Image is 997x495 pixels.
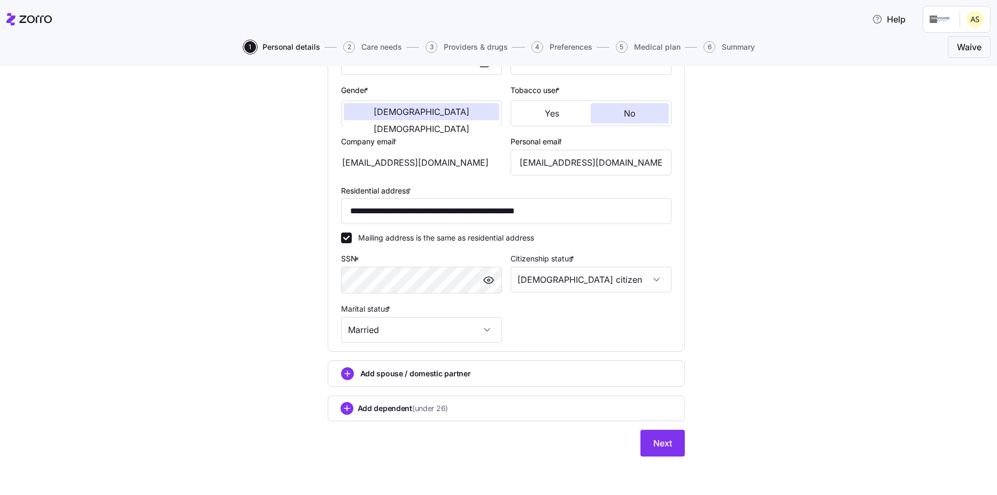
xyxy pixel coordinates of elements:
[930,13,951,26] img: Employer logo
[653,437,672,450] span: Next
[341,317,502,343] input: Select marital status
[624,109,636,118] span: No
[341,253,361,265] label: SSN
[531,41,592,53] button: 4Preferences
[341,402,353,415] svg: add icon
[872,13,906,26] span: Help
[704,41,715,53] span: 6
[343,41,402,53] button: 2Care needs
[511,150,671,175] input: Email
[352,233,534,243] label: Mailing address is the same as residential address
[511,253,576,265] label: Citizenship status
[341,367,354,380] svg: add icon
[341,84,370,96] label: Gender
[722,43,755,51] span: Summary
[358,403,449,414] span: Add dependent
[704,41,755,53] button: 6Summary
[967,11,984,28] img: 25966653fc60c1c706604e5d62ac2791
[616,41,681,53] button: 5Medical plan
[531,41,543,53] span: 4
[341,303,392,315] label: Marital status
[444,43,508,51] span: Providers & drugs
[341,185,413,197] label: Residential address
[957,41,981,53] span: Waive
[511,136,565,148] label: Personal email
[426,41,437,53] span: 3
[244,41,320,53] button: 1Personal details
[616,41,628,53] span: 5
[863,9,914,30] button: Help
[511,84,562,96] label: Tobacco user
[262,43,320,51] span: Personal details
[412,403,448,414] span: (under 26)
[550,43,592,51] span: Preferences
[948,36,991,58] button: Waive
[341,136,399,148] label: Company email
[634,43,681,51] span: Medical plan
[545,109,559,118] span: Yes
[343,41,355,53] span: 2
[361,43,402,51] span: Care needs
[426,41,508,53] button: 3Providers & drugs
[244,41,256,53] span: 1
[511,267,671,292] input: Select citizenship status
[360,368,471,379] span: Add spouse / domestic partner
[242,41,320,53] a: 1Personal details
[640,430,685,457] button: Next
[374,107,469,116] span: [DEMOGRAPHIC_DATA]
[374,125,469,133] span: [DEMOGRAPHIC_DATA]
